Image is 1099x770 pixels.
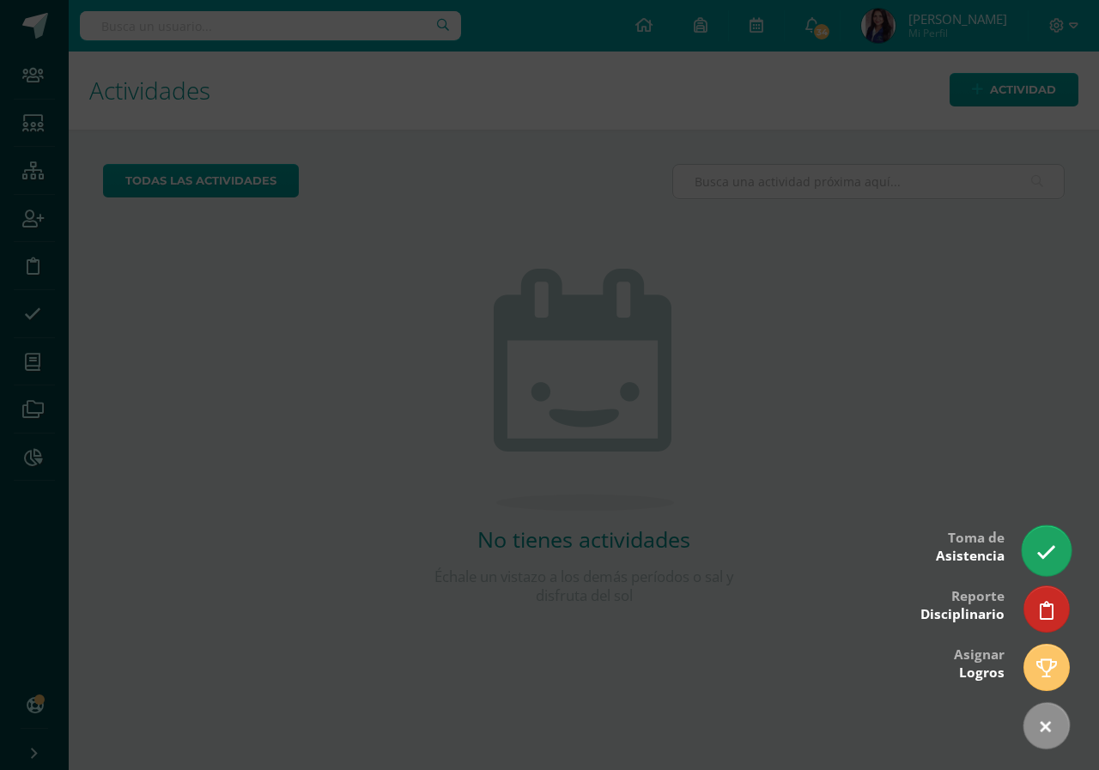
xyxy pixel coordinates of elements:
[936,518,1005,573] div: Toma de
[936,547,1005,565] span: Asistencia
[959,664,1005,682] span: Logros
[954,634,1005,690] div: Asignar
[920,576,1005,632] div: Reporte
[920,605,1005,623] span: Disciplinario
